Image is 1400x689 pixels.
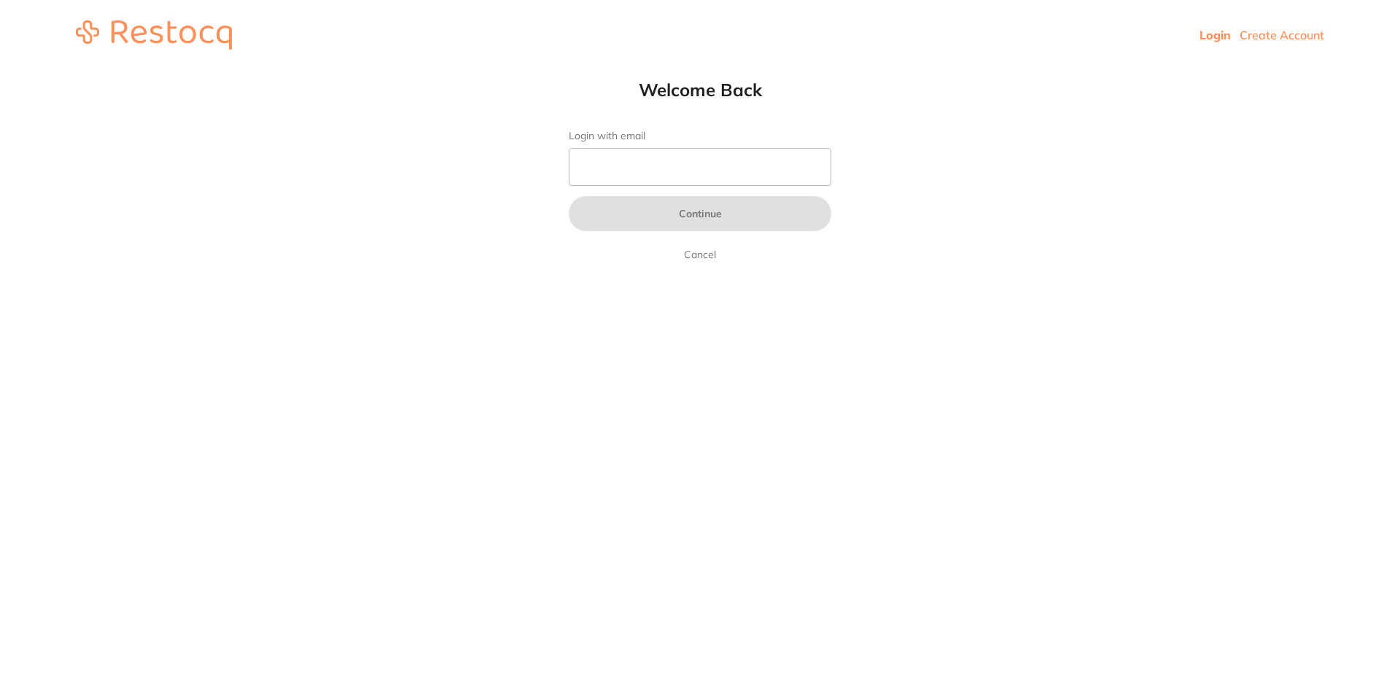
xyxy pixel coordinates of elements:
[1199,28,1231,42] a: Login
[569,130,831,142] label: Login with email
[540,79,860,101] h1: Welcome Back
[1240,28,1324,42] a: Create Account
[681,246,719,263] a: Cancel
[569,196,831,231] button: Continue
[76,20,232,50] img: restocq_logo.svg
